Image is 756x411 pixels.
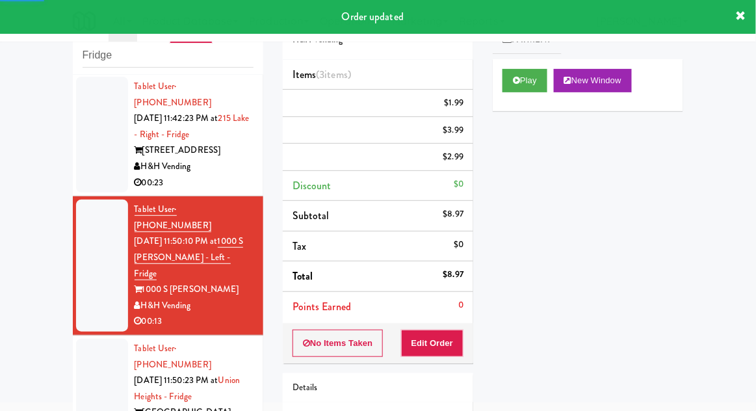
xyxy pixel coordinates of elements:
[135,203,211,232] a: Tablet User· [PHONE_NUMBER]
[293,178,332,193] span: Discount
[135,235,218,247] span: [DATE] 11:50:10 PM at
[293,208,330,223] span: Subtotal
[135,142,254,159] div: [STREET_ADDRESS]
[293,380,463,396] div: Details
[135,298,254,314] div: H&H Vending
[135,203,211,232] span: · [PHONE_NUMBER]
[135,313,254,330] div: 00:13
[325,67,348,82] ng-pluralize: items
[135,374,241,403] a: Union Heights - Fridge
[316,67,351,82] span: (3 )
[135,80,211,109] span: · [PHONE_NUMBER]
[293,299,351,314] span: Points Earned
[293,239,306,254] span: Tax
[443,206,464,222] div: $8.97
[135,112,218,124] span: [DATE] 11:42:23 PM at
[502,69,547,92] button: Play
[135,80,211,109] a: Tablet User· [PHONE_NUMBER]
[135,159,254,175] div: H&H Vending
[458,297,463,313] div: 0
[293,67,351,82] span: Items
[445,95,464,111] div: $1.99
[443,122,464,139] div: $3.99
[293,330,384,357] button: No Items Taken
[454,237,463,253] div: $0
[443,267,464,283] div: $8.97
[293,35,463,45] h5: H&H Vending
[443,149,464,165] div: $2.99
[135,175,254,191] div: 00:23
[73,196,263,336] li: Tablet User· [PHONE_NUMBER][DATE] 11:50:10 PM at1000 S [PERSON_NAME] - Left - Fridge1000 S [PERSO...
[135,235,244,280] a: 1000 S [PERSON_NAME] - Left - Fridge
[83,44,254,68] input: Search vision orders
[454,176,463,192] div: $0
[293,269,313,284] span: Total
[135,342,211,371] a: Tablet User· [PHONE_NUMBER]
[135,282,254,298] div: 1000 S [PERSON_NAME]
[401,330,464,357] button: Edit Order
[554,69,632,92] button: New Window
[135,112,250,140] a: 215 Lake - Right - Fridge
[135,374,218,386] span: [DATE] 11:50:23 PM at
[73,73,263,196] li: Tablet User· [PHONE_NUMBER][DATE] 11:42:23 PM at215 Lake - Right - Fridge[STREET_ADDRESS]H&H Vend...
[342,9,404,24] span: Order updated
[135,342,211,371] span: · [PHONE_NUMBER]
